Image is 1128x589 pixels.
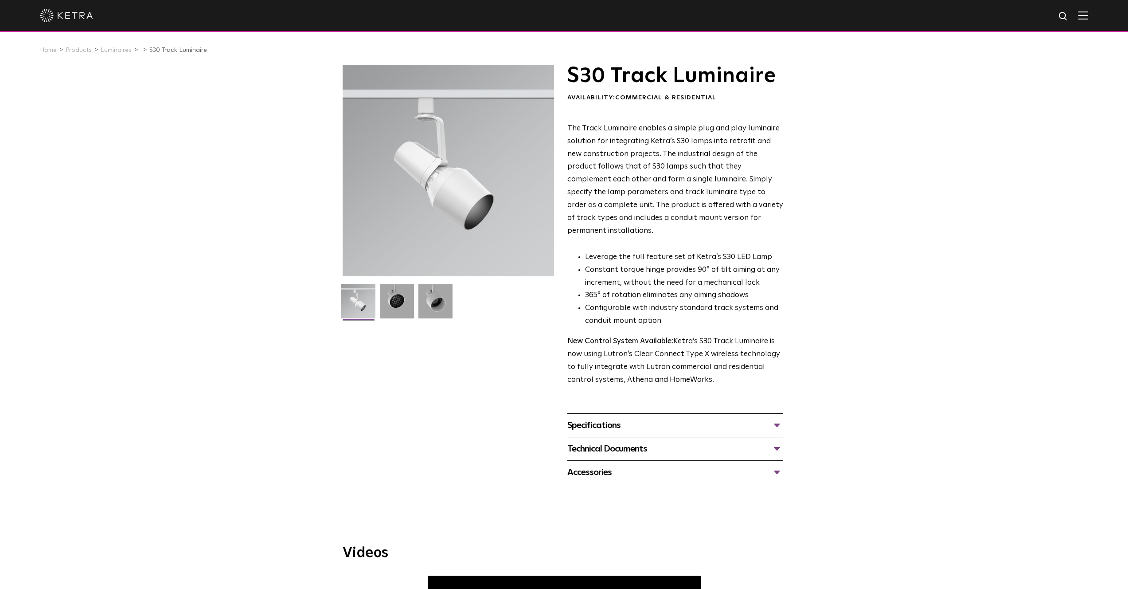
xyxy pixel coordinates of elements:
[585,289,783,302] li: 365° of rotation eliminates any aiming shadows
[40,47,57,53] a: Home
[418,284,453,325] img: 9e3d97bd0cf938513d6e
[567,335,783,387] p: Ketra’s S30 Track Luminaire is now using Lutron’s Clear Connect Type X wireless technology to ful...
[567,125,783,235] span: The Track Luminaire enables a simple plug and play luminaire solution for integrating Ketra’s S30...
[567,65,783,87] h1: S30 Track Luminaire
[585,264,783,290] li: Constant torque hinge provides 90° of tilt aiming at any increment, without the need for a mechan...
[380,284,414,325] img: 3b1b0dc7630e9da69e6b
[341,284,375,325] img: S30-Track-Luminaire-2021-Web-Square
[1078,11,1088,20] img: Hamburger%20Nav.svg
[567,338,673,345] strong: New Control System Available:
[149,47,207,53] a: S30 Track Luminaire
[567,465,783,479] div: Accessories
[567,442,783,456] div: Technical Documents
[40,9,93,22] img: ketra-logo-2019-white
[567,94,783,102] div: Availability:
[615,94,716,101] span: Commercial & Residential
[567,418,783,432] div: Specifications
[1058,11,1069,22] img: search icon
[343,546,786,560] h3: Videos
[101,47,132,53] a: Luminaires
[585,251,783,264] li: Leverage the full feature set of Ketra’s S30 LED Lamp
[66,47,92,53] a: Products
[585,302,783,328] li: Configurable with industry standard track systems and conduit mount option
